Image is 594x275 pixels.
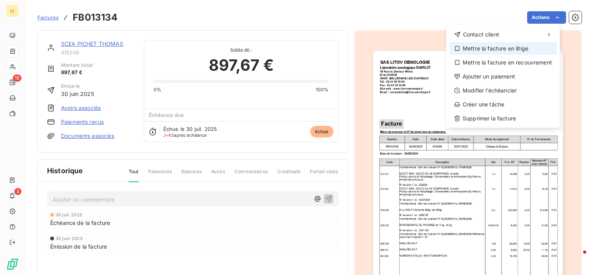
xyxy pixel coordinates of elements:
[449,98,557,111] div: Créer une tâche
[463,31,499,38] span: Contact client
[449,42,557,55] div: Mettre la facture en litige
[446,25,560,128] div: Actions
[449,70,557,83] div: Ajouter un paiement
[449,84,557,97] div: Modifier l’échéancier
[449,56,557,69] div: Mettre la facture en recouvrement
[568,249,586,267] iframe: Intercom live chat
[449,112,557,125] div: Supprimer la facture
